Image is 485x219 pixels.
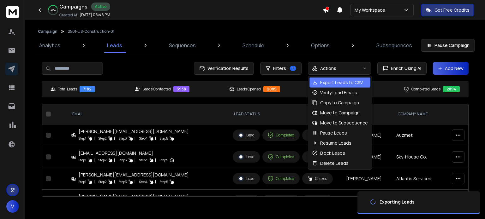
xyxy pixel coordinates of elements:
[160,157,168,163] p: Step 5
[320,130,347,136] p: Pause Leads
[155,179,156,185] p: |
[79,179,86,185] p: Step 1
[380,199,415,205] div: Exporting Leads
[377,62,427,75] button: Enrich Using AI
[155,135,156,141] p: |
[119,179,127,185] p: Step 3
[51,8,56,12] p: 42 %
[320,140,351,146] p: Resume Leads
[342,190,392,211] td: [PERSON_NAME]
[79,157,86,163] p: Step 1
[433,62,469,75] button: Add New
[268,154,294,160] div: Completed
[443,86,460,92] div: 2894
[39,42,60,49] p: Analytics
[260,62,302,75] button: Filters1
[355,7,388,13] p: My Workspace
[320,65,336,72] p: Actions
[103,38,126,53] a: Leads
[94,157,95,163] p: |
[320,150,345,156] p: Block Leads
[238,176,254,182] div: Lead
[320,160,349,166] p: Delete Leads
[99,135,106,141] p: Step 2
[376,42,412,49] p: Subsequences
[263,86,280,92] div: 2089
[107,42,122,49] p: Leads
[80,86,95,92] div: 7182
[173,86,189,92] div: 3938
[320,100,359,106] p: Copy to Campaign
[411,87,440,92] p: Completed Leads
[6,200,19,213] button: V
[59,3,87,10] h1: Campaigns
[99,157,106,163] p: Step 2
[80,12,110,17] p: [DATE] 06:48 PM
[392,146,448,168] td: Sky-House Co.
[119,157,127,163] p: Step 3
[155,157,156,163] p: |
[308,154,327,159] div: Clicked
[290,66,296,71] span: 1
[114,157,115,163] p: |
[388,65,421,72] span: Enrich Using AI
[308,133,327,138] div: Clicked
[160,179,168,185] p: Step 5
[421,39,475,52] button: Pause Campaign
[99,179,106,185] p: Step 2
[114,135,115,141] p: |
[135,135,135,141] p: |
[94,179,95,185] p: |
[342,168,392,190] td: [PERSON_NAME]
[135,157,135,163] p: |
[268,176,294,182] div: Completed
[79,150,174,156] div: [EMAIL_ADDRESS][DOMAIN_NAME]
[239,38,268,53] a: Schedule
[421,4,474,16] button: Get Free Credits
[160,135,168,141] p: Step 5
[139,135,147,141] p: Step 4
[59,13,78,18] p: Created At:
[205,65,248,72] span: Verification Results
[165,38,200,53] a: Sequences
[139,157,147,163] p: Step 4
[67,104,229,124] th: EMAIL
[237,87,261,92] p: Leads Opened
[35,38,64,53] a: Analytics
[268,132,294,138] div: Completed
[373,38,416,53] a: Subsequences
[320,89,357,96] p: Verify Lead Emails
[238,132,254,138] div: Lead
[194,62,254,75] button: Verification Results
[135,179,135,185] p: |
[392,104,448,124] th: Company Name
[242,42,264,49] p: Schedule
[139,179,147,185] p: Step 4
[307,38,333,53] a: Options
[320,120,368,126] p: Move to Subsequence
[91,3,110,11] div: Active
[79,172,189,178] div: [PERSON_NAME][EMAIL_ADDRESS][DOMAIN_NAME]
[434,7,470,13] p: Get Free Credits
[238,154,254,160] div: Lead
[38,29,57,34] button: Campaign
[308,176,327,181] div: Clicked
[79,193,189,200] div: [PERSON_NAME][EMAIL_ADDRESS][DOMAIN_NAME]
[320,79,363,86] p: Export Leads to CSV
[79,128,189,135] div: [PERSON_NAME][EMAIL_ADDRESS][DOMAIN_NAME]
[142,87,171,92] p: Leads Contacted
[392,168,448,190] td: Atlantis Services
[114,179,115,185] p: |
[229,104,342,124] th: LEAD STATUS
[273,65,286,72] span: Filters
[68,29,114,34] p: 2501-US-Construction-01
[119,135,127,141] p: Step 3
[94,135,95,141] p: |
[169,42,196,49] p: Sequences
[311,42,330,49] p: Options
[320,110,360,116] p: Move to Campaign
[79,135,86,141] p: Step 1
[392,124,448,146] td: Auzmet
[58,87,77,92] p: Total Leads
